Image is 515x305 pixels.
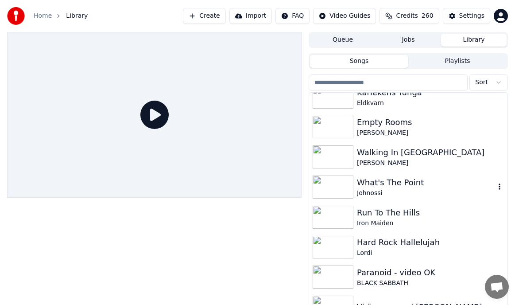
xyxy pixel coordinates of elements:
button: Playlists [408,55,507,68]
a: Öppna chatt [485,275,509,299]
button: Songs [310,55,408,68]
img: youka [7,7,25,25]
div: Kärlekens Tunga [357,86,504,99]
span: Credits [396,12,418,20]
div: Settings [459,12,484,20]
div: Johnossi [357,189,495,198]
button: Library [441,34,507,47]
div: Lordi [357,249,504,258]
nav: breadcrumb [34,12,88,20]
div: [PERSON_NAME] [357,129,504,137]
div: What's The Point [357,176,495,189]
div: Run To The Hills [357,207,504,219]
span: Sort [475,78,488,87]
div: Hard Rock Hallelujah [357,236,504,249]
div: Eldkvarn [357,99,504,108]
span: Library [66,12,88,20]
button: Create [183,8,226,24]
div: Iron Maiden [357,219,504,228]
button: Credits260 [379,8,439,24]
button: Video Guides [313,8,376,24]
button: Queue [310,34,376,47]
button: Settings [443,8,490,24]
button: FAQ [275,8,310,24]
div: Walking In [GEOGRAPHIC_DATA] [357,146,504,159]
button: Import [229,8,272,24]
span: 260 [422,12,434,20]
div: Empty Rooms [357,116,504,129]
button: Jobs [376,34,441,47]
div: Paranoid - video OK [357,266,504,279]
a: Home [34,12,52,20]
div: [PERSON_NAME] [357,159,504,168]
div: BLACK SABBATH [357,279,504,288]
